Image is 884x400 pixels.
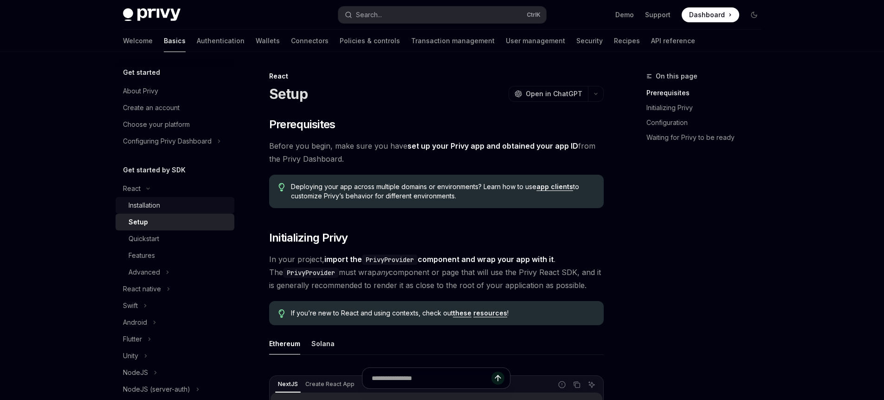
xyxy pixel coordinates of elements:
[123,283,161,295] div: React native
[527,11,541,19] span: Ctrl K
[324,255,554,264] strong: import the component and wrap your app with it
[116,116,234,133] a: Choose your platform
[509,86,588,102] button: Open in ChatGPT
[164,30,186,52] a: Basics
[278,309,285,318] svg: Tip
[269,333,300,354] button: Ethereum
[747,7,761,22] button: Toggle dark mode
[129,250,155,261] div: Features
[123,119,190,130] div: Choose your platform
[362,255,418,265] code: PrivyProvider
[269,85,308,102] h1: Setup
[291,308,594,318] span: If you’re new to React and using contexts, check out !
[407,141,578,151] a: set up your Privy app and obtained your app ID
[116,214,234,230] a: Setup
[269,117,336,132] span: Prerequisites
[473,309,507,317] a: resources
[338,7,546,23] button: Search...CtrlK
[129,267,160,278] div: Advanced
[116,230,234,247] a: Quickstart
[651,30,695,52] a: API reference
[123,8,181,21] img: dark logo
[123,30,153,52] a: Welcome
[123,102,180,113] div: Create an account
[682,7,739,22] a: Dashboard
[269,253,604,292] span: In your project, . The must wrap component or page that will use the Privy React SDK, and it is g...
[411,30,495,52] a: Transaction management
[116,83,234,99] a: About Privy
[491,372,504,385] button: Send message
[116,99,234,116] a: Create an account
[506,30,565,52] a: User management
[283,268,339,278] code: PrivyProvider
[376,268,389,277] em: any
[123,136,212,147] div: Configuring Privy Dashboard
[269,230,348,245] span: Initializing Privy
[645,10,671,20] a: Support
[123,85,158,97] div: About Privy
[123,317,147,328] div: Android
[576,30,603,52] a: Security
[278,183,285,191] svg: Tip
[123,183,141,194] div: React
[646,100,769,115] a: Initializing Privy
[116,247,234,264] a: Features
[356,9,382,20] div: Search...
[291,30,329,52] a: Connectors
[116,197,234,214] a: Installation
[123,350,138,361] div: Unity
[291,182,594,201] span: Deploying your app across multiple domains or environments? Learn how to use to customize Privy’s...
[197,30,245,52] a: Authentication
[340,30,400,52] a: Policies & controls
[123,334,142,345] div: Flutter
[129,200,160,211] div: Installation
[689,10,725,20] span: Dashboard
[646,130,769,145] a: Waiting for Privy to be ready
[269,72,604,81] div: React
[656,71,697,82] span: On this page
[536,183,573,191] a: app clients
[646,85,769,100] a: Prerequisites
[615,10,634,20] a: Demo
[256,30,280,52] a: Wallets
[311,333,335,354] button: Solana
[129,233,159,244] div: Quickstart
[453,309,471,317] a: these
[526,89,582,98] span: Open in ChatGPT
[123,384,190,395] div: NodeJS (server-auth)
[646,115,769,130] a: Configuration
[129,216,148,228] div: Setup
[614,30,640,52] a: Recipes
[123,67,160,78] h5: Get started
[269,139,604,165] span: Before you begin, make sure you have from the Privy Dashboard.
[123,164,186,176] h5: Get started by SDK
[123,300,138,311] div: Swift
[123,367,148,378] div: NodeJS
